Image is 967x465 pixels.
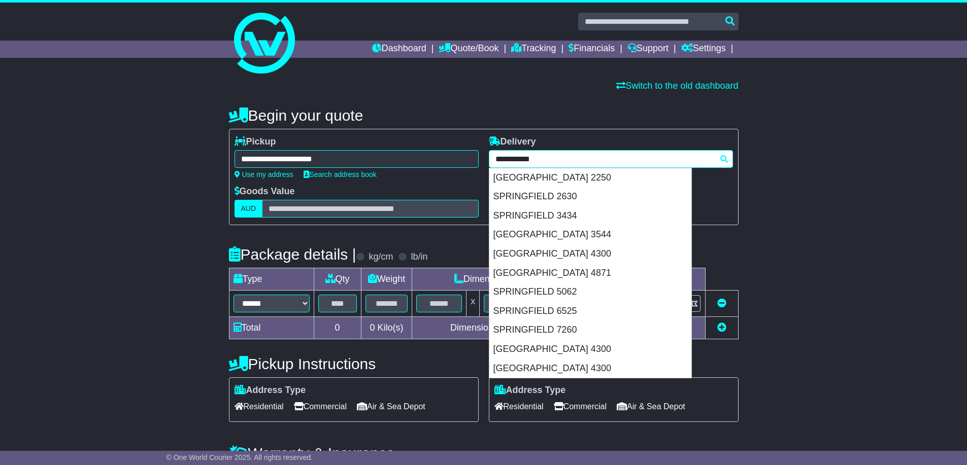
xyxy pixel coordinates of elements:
a: Tracking [511,41,556,58]
span: Air & Sea Depot [357,399,425,414]
span: Commercial [554,399,607,414]
td: x [466,291,480,317]
td: Dimensions (L x W x H) [412,268,601,291]
div: SPRINGFIELD 2630 [489,187,691,206]
div: [GEOGRAPHIC_DATA] 2250 [489,168,691,188]
span: Air & Sea Depot [617,399,685,414]
div: SPRINGFIELD 7260 [489,320,691,340]
td: Weight [361,268,412,291]
span: © One World Courier 2025. All rights reserved. [166,453,313,461]
div: [GEOGRAPHIC_DATA] 4871 [489,264,691,283]
div: [GEOGRAPHIC_DATA] 4300 [489,359,691,378]
td: Kilo(s) [361,317,412,339]
span: Residential [235,399,284,414]
div: [GEOGRAPHIC_DATA] 4300 [489,244,691,264]
div: SPRINGFIELD 6525 [489,302,691,321]
a: Search address book [304,170,377,178]
div: [GEOGRAPHIC_DATA] 3544 [489,225,691,244]
label: Pickup [235,136,276,148]
td: Qty [314,268,361,291]
td: 0 [314,317,361,339]
a: Use my address [235,170,293,178]
div: SPRINGFIELD 3434 [489,206,691,226]
h4: Pickup Instructions [229,355,479,372]
a: Support [627,41,669,58]
label: kg/cm [369,252,393,263]
td: Type [229,268,314,291]
span: 0 [370,323,375,333]
a: Add new item [717,323,726,333]
label: Address Type [494,385,566,396]
a: Switch to the old dashboard [616,81,738,91]
a: Remove this item [717,298,726,308]
a: Financials [569,41,615,58]
label: Goods Value [235,186,295,197]
label: Delivery [489,136,536,148]
div: [GEOGRAPHIC_DATA] 4300 [489,340,691,359]
span: Commercial [294,399,347,414]
label: Address Type [235,385,306,396]
a: Settings [681,41,726,58]
label: lb/in [411,252,427,263]
h4: Begin your quote [229,107,739,124]
td: Dimensions in Centimetre(s) [412,317,601,339]
div: SPRINGFIELD 5062 [489,282,691,302]
td: Total [229,317,314,339]
label: AUD [235,200,263,218]
a: Dashboard [372,41,426,58]
a: Quote/Book [439,41,498,58]
typeahead: Please provide city [489,150,733,168]
h4: Package details | [229,246,356,263]
h4: Warranty & Insurance [229,445,739,461]
span: Residential [494,399,544,414]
